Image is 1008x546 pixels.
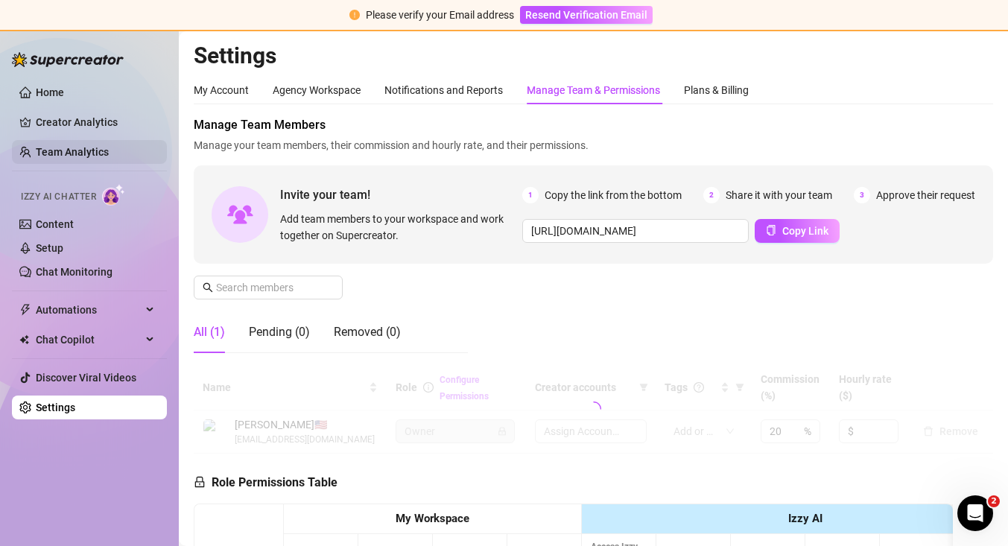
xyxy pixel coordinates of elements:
span: Izzy AI Chatter [21,190,96,204]
span: Manage Team Members [194,116,993,134]
span: copy [766,225,776,235]
a: Team Analytics [36,146,109,158]
span: Automations [36,298,142,322]
img: logo-BBDzfeDw.svg [12,52,124,67]
a: Content [36,218,74,230]
span: 3 [854,187,870,203]
div: Pending (0) [249,323,310,341]
span: Manage your team members, their commission and hourly rate, and their permissions. [194,137,993,153]
span: Copy the link from the bottom [545,187,682,203]
span: lock [194,476,206,488]
iframe: Intercom live chat [957,495,993,531]
div: Manage Team & Permissions [527,82,660,98]
span: 1 [522,187,539,203]
a: Setup [36,242,63,254]
div: Agency Workspace [273,82,361,98]
div: Notifications and Reports [384,82,503,98]
div: Plans & Billing [684,82,749,98]
span: thunderbolt [19,304,31,316]
div: My Account [194,82,249,98]
div: Please verify your Email address [366,7,514,23]
span: Resend Verification Email [525,9,647,21]
span: search [203,282,213,293]
a: Discover Viral Videos [36,372,136,384]
input: Search members [216,279,322,296]
a: Creator Analytics [36,110,155,134]
a: Settings [36,401,75,413]
span: Approve their request [876,187,975,203]
button: Copy Link [755,219,840,243]
span: Share it with your team [726,187,832,203]
span: Invite your team! [280,185,522,204]
strong: Izzy AI [788,512,822,525]
h5: Role Permissions Table [194,474,337,492]
div: Removed (0) [334,323,401,341]
div: All (1) [194,323,225,341]
strong: My Workspace [396,512,469,525]
span: 2 [703,187,720,203]
span: 2 [988,495,1000,507]
button: Resend Verification Email [520,6,653,24]
span: Add team members to your workspace and work together on Supercreator. [280,211,516,244]
span: loading [585,401,603,419]
span: Copy Link [782,225,828,237]
img: Chat Copilot [19,334,29,345]
img: AI Chatter [102,184,125,206]
h2: Settings [194,42,993,70]
span: Chat Copilot [36,328,142,352]
span: exclamation-circle [349,10,360,20]
a: Chat Monitoring [36,266,112,278]
a: Home [36,86,64,98]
